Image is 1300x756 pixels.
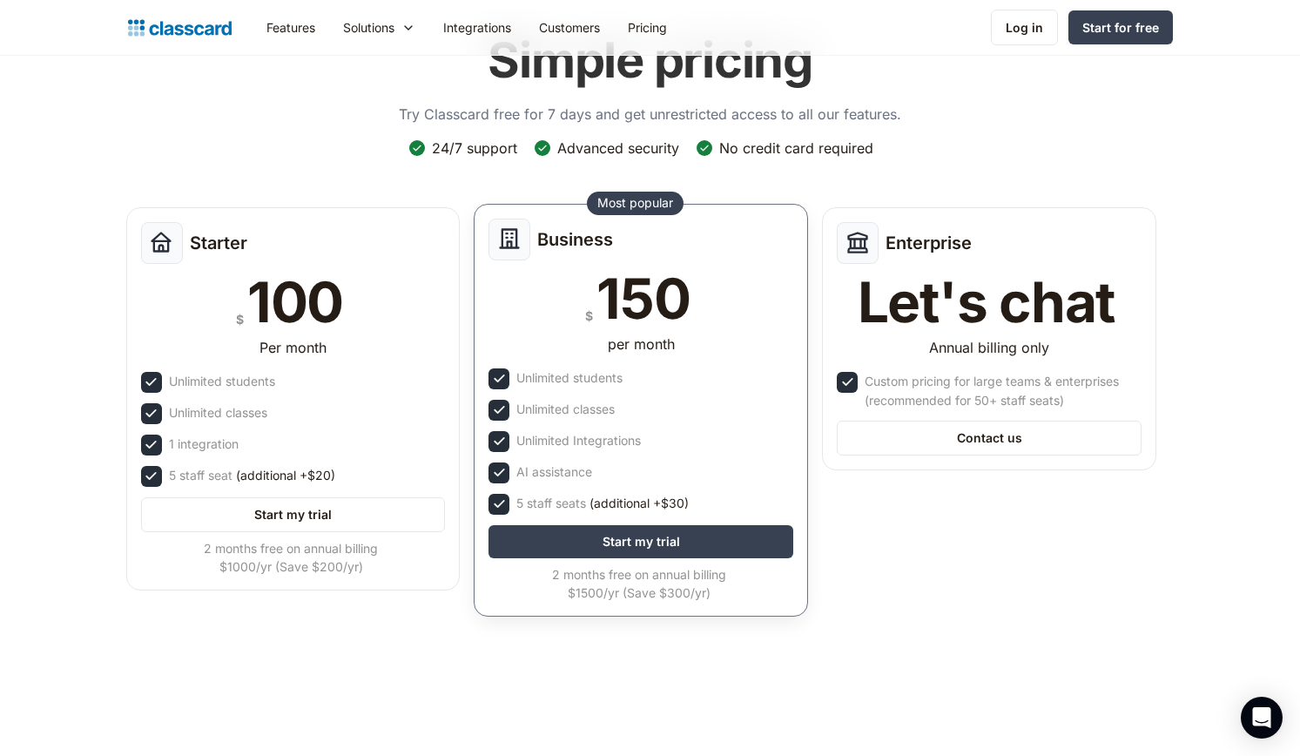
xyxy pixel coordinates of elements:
[516,462,592,482] div: AI assistance
[516,368,623,388] div: Unlimited students
[719,138,873,158] div: No credit card required
[343,18,394,37] div: Solutions
[837,421,1142,456] a: Contact us
[865,372,1138,410] div: Custom pricing for large teams & enterprises (recommended for 50+ staff seats)
[329,8,429,47] div: Solutions
[597,194,673,212] div: Most popular
[991,10,1058,45] a: Log in
[525,8,614,47] a: Customers
[432,138,517,158] div: 24/7 support
[585,305,593,327] div: $
[858,274,1115,330] div: Let's chat
[488,525,793,558] a: Start my trial
[141,539,442,576] div: 2 months free on annual billing $1000/yr (Save $200/yr)
[259,337,327,358] div: Per month
[614,8,681,47] a: Pricing
[253,8,329,47] a: Features
[1082,18,1159,37] div: Start for free
[488,565,790,602] div: 2 months free on annual billing $1500/yr (Save $300/yr)
[596,271,690,327] div: 150
[516,431,641,450] div: Unlimited Integrations
[557,138,679,158] div: Advanced security
[516,400,615,419] div: Unlimited classes
[608,334,675,354] div: per month
[516,494,689,513] div: 5 staff seats
[169,372,275,391] div: Unlimited students
[1068,10,1173,44] a: Start for free
[236,466,335,485] span: (additional +$20)
[1241,697,1283,739] div: Open Intercom Messenger
[169,435,239,454] div: 1 integration
[128,16,232,40] a: home
[247,274,343,330] div: 100
[886,233,972,253] h2: Enterprise
[169,466,335,485] div: 5 staff seat
[190,233,247,253] h2: Starter
[169,403,267,422] div: Unlimited classes
[929,337,1049,358] div: Annual billing only
[488,31,812,90] h1: Simple pricing
[236,308,244,330] div: $
[429,8,525,47] a: Integrations
[399,104,901,125] p: Try Classcard free for 7 days and get unrestricted access to all our features.
[589,494,689,513] span: (additional +$30)
[1006,18,1043,37] div: Log in
[141,497,446,532] a: Start my trial
[537,229,613,250] h2: Business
